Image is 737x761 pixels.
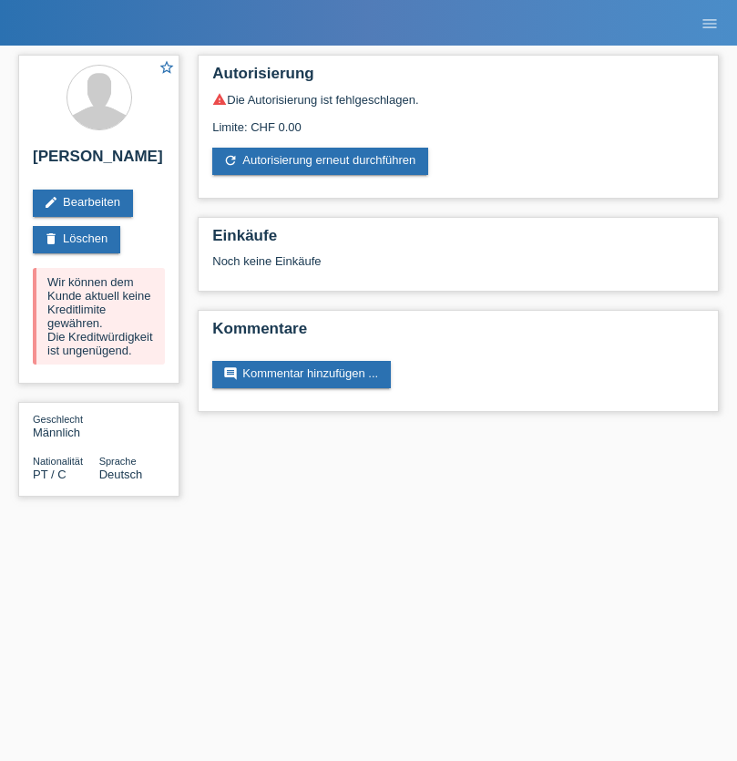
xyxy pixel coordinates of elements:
h2: Autorisierung [212,65,704,92]
div: Die Autorisierung ist fehlgeschlagen. [212,92,704,107]
h2: [PERSON_NAME] [33,148,165,175]
i: star_border [159,59,175,76]
a: deleteLöschen [33,226,120,253]
h2: Einkäufe [212,227,704,254]
div: Wir können dem Kunde aktuell keine Kreditlimite gewähren. Die Kreditwürdigkeit ist ungenügend. [33,268,165,365]
a: editBearbeiten [33,190,133,217]
i: refresh [223,153,238,168]
span: Deutsch [99,468,143,481]
i: comment [223,366,238,381]
span: Portugal / C / 25.02.2021 [33,468,67,481]
div: Männlich [33,412,99,439]
h2: Kommentare [212,320,704,347]
i: delete [44,231,58,246]
div: Limite: CHF 0.00 [212,107,704,134]
i: menu [701,15,719,33]
a: commentKommentar hinzufügen ... [212,361,391,388]
span: Geschlecht [33,414,83,425]
a: menu [691,17,728,28]
a: refreshAutorisierung erneut durchführen [212,148,428,175]
i: warning [212,92,227,107]
span: Nationalität [33,456,83,467]
span: Sprache [99,456,137,467]
a: star_border [159,59,175,78]
div: Noch keine Einkäufe [212,254,704,282]
i: edit [44,195,58,210]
